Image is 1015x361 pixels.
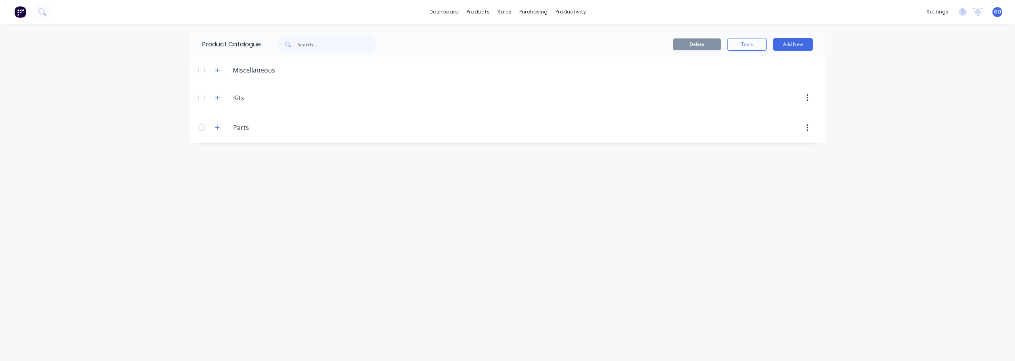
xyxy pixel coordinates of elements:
[494,6,515,18] div: sales
[226,65,282,75] div: Miscellaneous
[233,123,327,132] input: Enter category name
[14,6,26,18] img: Factory
[233,93,327,103] input: Enter category name
[773,38,813,51] button: Add New
[297,36,376,52] input: Search...
[463,6,494,18] div: products
[994,8,1001,15] span: GQ
[923,6,952,18] div: settings
[552,6,590,18] div: productivity
[190,32,261,57] div: Product Catalogue
[425,6,463,18] a: dashboard
[673,38,721,50] button: Delete
[515,6,552,18] div: purchasing
[727,38,767,51] button: Tools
